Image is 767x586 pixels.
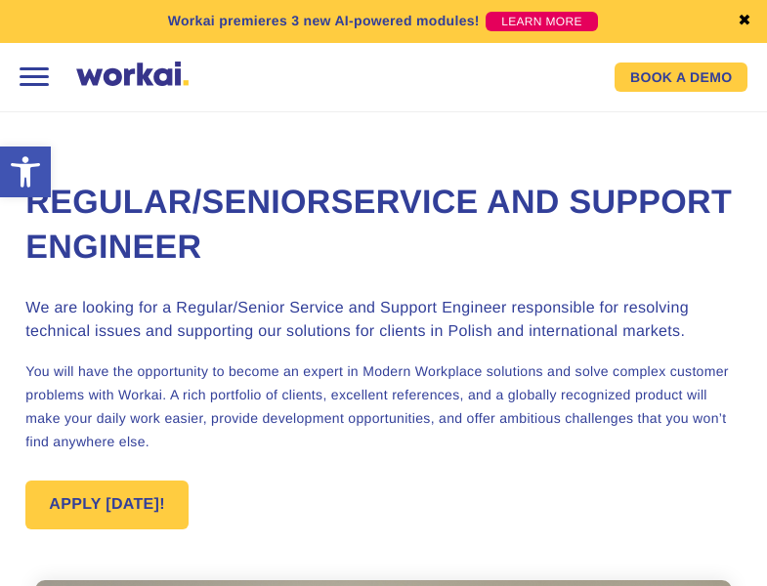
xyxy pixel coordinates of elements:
p: Workai premieres 3 new AI-powered modules! [168,11,480,31]
a: LEARN MORE [486,12,598,31]
span: You will have the opportunity to become an expert in Modern Workplace solutions and solve complex... [25,363,729,449]
span: Regular/Senior [25,184,330,221]
a: APPLY [DATE]! [25,481,189,529]
span: Service and Support Engineer [25,184,732,266]
a: BOOK A DEMO [615,63,747,92]
a: ✖ [738,14,751,29]
h3: We are looking for a Regular/Senior Service and Support Engineer responsible for resolving techni... [25,297,741,344]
